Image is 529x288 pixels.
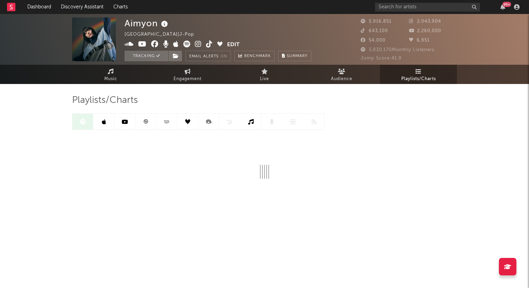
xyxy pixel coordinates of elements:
span: 2,043,904 [409,19,441,24]
button: Email AlertsOn [185,51,231,61]
div: Aimyon [125,17,170,29]
span: Summary [287,54,308,58]
div: [GEOGRAPHIC_DATA] | J-Pop [125,30,202,39]
span: Live [260,75,269,83]
a: Audience [303,65,380,84]
button: Tracking [125,51,168,61]
span: Audience [331,75,352,83]
button: 99+ [500,4,505,10]
span: 6,951 [409,38,430,43]
span: 5,916,851 [361,19,392,24]
span: Engagement [174,75,202,83]
button: Summary [278,51,311,61]
span: 54,000 [361,38,386,43]
a: Benchmark [234,51,275,61]
span: Jump Score: 41.9 [361,56,402,61]
span: Playlists/Charts [401,75,436,83]
a: Engagement [149,65,226,84]
span: Playlists/Charts [72,96,138,105]
a: Music [72,65,149,84]
div: 99 + [502,2,511,7]
button: Edit [227,41,240,49]
span: Benchmark [244,52,271,61]
span: Music [104,75,117,83]
a: Playlists/Charts [380,65,457,84]
input: Search for artists [375,3,480,12]
span: 3,830,170 Monthly Listeners [361,48,435,52]
a: Live [226,65,303,84]
span: 2,260,000 [409,29,441,33]
em: On [220,55,227,58]
span: 643,100 [361,29,388,33]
